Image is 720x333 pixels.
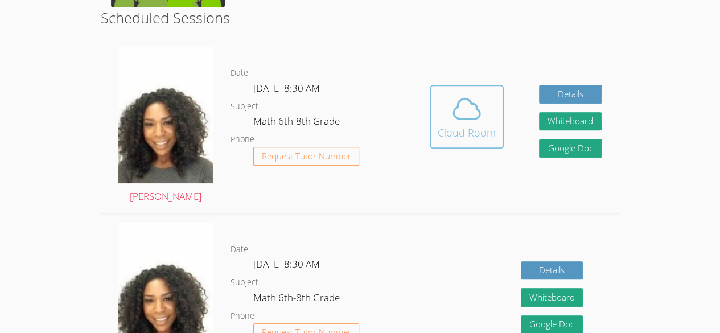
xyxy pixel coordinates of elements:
[231,309,254,323] dt: Phone
[253,113,342,133] dd: Math 6th-8th Grade
[521,261,583,280] a: Details
[118,46,213,205] a: [PERSON_NAME]
[118,46,213,183] img: avatar.png
[262,152,351,161] span: Request Tutor Number
[539,139,602,158] a: Google Doc
[253,257,320,270] span: [DATE] 8:30 AM
[231,276,258,290] dt: Subject
[253,81,320,94] span: [DATE] 8:30 AM
[231,242,248,257] dt: Date
[231,133,254,147] dt: Phone
[253,147,360,166] button: Request Tutor Number
[101,7,619,28] h2: Scheduled Sessions
[521,288,583,307] button: Whiteboard
[438,125,496,141] div: Cloud Room
[231,66,248,80] dt: Date
[539,85,602,104] a: Details
[231,100,258,114] dt: Subject
[430,85,504,149] button: Cloud Room
[539,112,602,131] button: Whiteboard
[253,290,342,309] dd: Math 6th-8th Grade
